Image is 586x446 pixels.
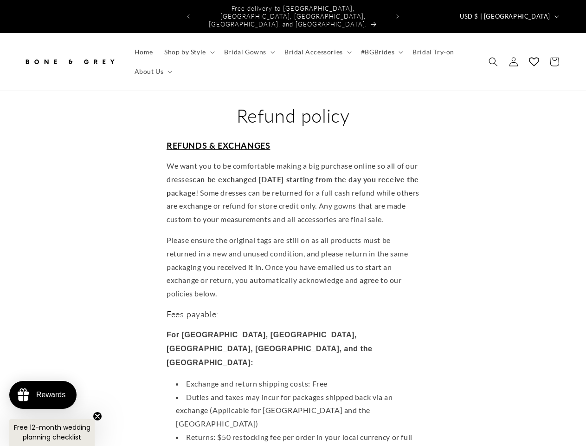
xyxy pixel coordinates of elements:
li: Duties and taxes may incur for packages shipped back via an exchange (Applicable for [GEOGRAPHIC_... [176,391,419,431]
li: Exchange and return shipping costs: Free [176,377,419,391]
span: Free delivery to [GEOGRAPHIC_DATA], [GEOGRAPHIC_DATA], [GEOGRAPHIC_DATA], [GEOGRAPHIC_DATA], and ... [209,5,367,28]
span: USD $ | [GEOGRAPHIC_DATA] [460,12,550,21]
button: Close teaser [93,412,102,421]
p: Please ensure the original tags are still on as all products must be returned in a new and unused... [167,234,419,301]
span: Shop by Style [164,48,206,56]
span: About Us [135,67,164,76]
span: Bridal Gowns [224,48,266,56]
p: We want you to be comfortable making a big purchase online so all of our dresses ! Some dresses c... [167,159,419,226]
button: USD $ | [GEOGRAPHIC_DATA] [454,7,563,25]
span: Free 12-month wedding planning checklist [14,423,90,442]
a: Home [129,42,159,62]
a: Bone and Grey Bridal [20,48,120,75]
summary: Bridal Accessories [279,42,355,62]
span: Bridal Accessories [284,48,343,56]
span: REFUNDS & EXCHANGES [167,140,270,151]
button: Previous announcement [178,7,199,25]
summary: Shop by Style [159,42,219,62]
strong: For [GEOGRAPHIC_DATA], [GEOGRAPHIC_DATA], [GEOGRAPHIC_DATA], [GEOGRAPHIC_DATA], and the [GEOGRAPH... [167,331,373,367]
summary: Search [483,52,503,72]
a: Bridal Try-on [407,42,460,62]
span: Bridal Try-on [412,48,454,56]
strong: can be exchanged [DATE] starting from the day you receive the package [167,175,419,197]
img: Bone and Grey Bridal [23,52,116,72]
span: #BGBrides [361,48,394,56]
span: Home [135,48,153,56]
summary: #BGBrides [355,42,407,62]
span: Fees payable: [167,309,219,319]
div: Free 12-month wedding planning checklistClose teaser [9,419,95,446]
summary: About Us [129,62,176,81]
summary: Bridal Gowns [219,42,279,62]
h1: Refund policy [167,104,419,128]
div: Rewards [36,391,65,399]
button: Next announcement [387,7,408,25]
